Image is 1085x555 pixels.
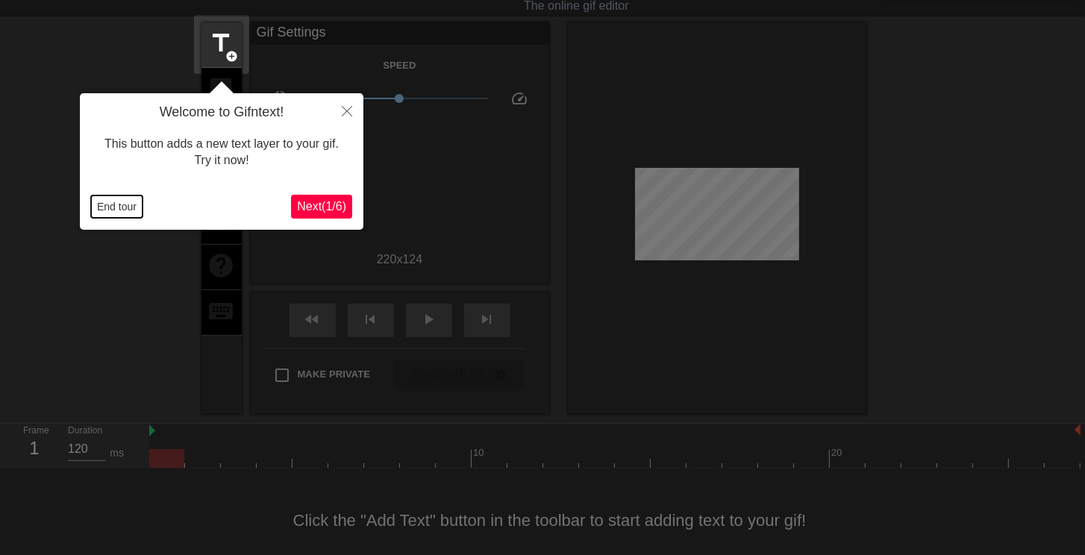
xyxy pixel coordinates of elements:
[91,121,352,184] div: This button adds a new text layer to your gif. Try it now!
[331,93,363,128] button: Close
[91,104,352,121] h4: Welcome to Gifntext!
[91,195,143,218] button: End tour
[297,200,346,213] span: Next ( 1 / 6 )
[291,195,352,219] button: Next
